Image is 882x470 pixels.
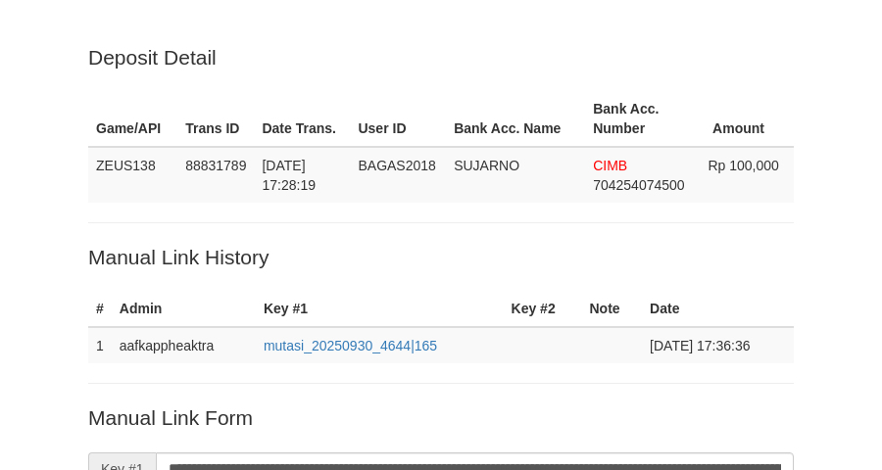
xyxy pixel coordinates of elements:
td: aafkappheaktra [112,327,256,363]
th: Trans ID [177,91,254,147]
span: CIMB [593,158,627,173]
th: Date Trans. [254,91,350,147]
td: [DATE] 17:36:36 [642,327,794,363]
span: SUJARNO [454,158,519,173]
th: # [88,291,112,327]
th: Note [581,291,642,327]
p: Deposit Detail [88,43,794,71]
p: Manual Link Form [88,403,794,432]
th: Bank Acc. Name [446,91,585,147]
td: 1 [88,327,112,363]
th: Key #2 [504,291,582,327]
th: Key #1 [256,291,504,327]
a: mutasi_20250930_4644|165 [264,338,437,353]
span: Rp 100,000 [708,158,778,173]
p: Manual Link History [88,243,794,271]
th: Game/API [88,91,177,147]
th: Admin [112,291,256,327]
th: Date [642,291,794,327]
span: BAGAS2018 [358,158,435,173]
th: Bank Acc. Number [585,91,700,147]
span: Copy 704254074500 to clipboard [593,177,684,193]
th: Amount [700,91,794,147]
th: User ID [350,91,446,147]
td: ZEUS138 [88,147,177,203]
span: [DATE] 17:28:19 [262,158,316,193]
td: 88831789 [177,147,254,203]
